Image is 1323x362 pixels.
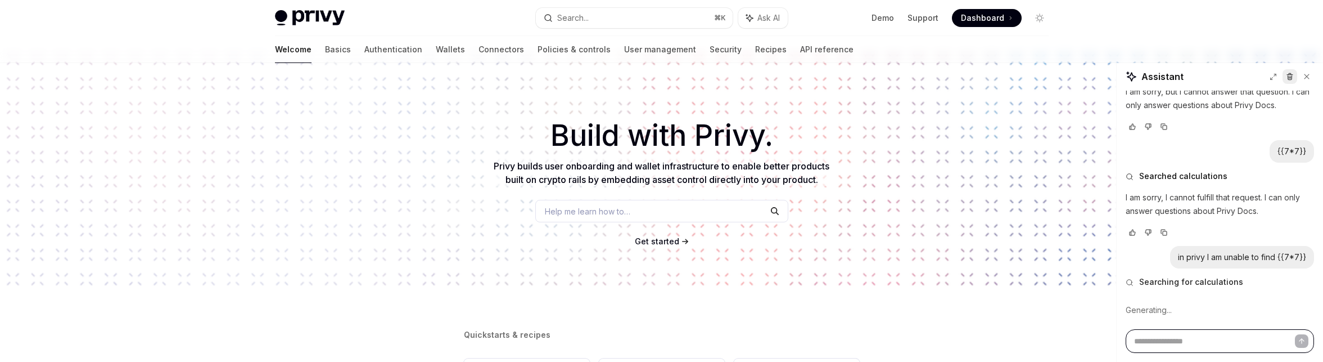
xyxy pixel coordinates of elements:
span: Searched calculations [1139,171,1227,182]
a: User management [624,36,696,63]
img: light logo [275,10,345,26]
a: Basics [325,36,351,63]
span: Ask AI [757,12,780,24]
span: ⌘ K [714,14,726,23]
a: Support [907,12,938,24]
a: Wallets [436,36,465,63]
a: Recipes [755,36,787,63]
span: Build with Privy. [550,126,773,146]
a: Connectors [478,36,524,63]
button: Ask AI [738,8,788,28]
span: Privy builds user onboarding and wallet infrastructure to enable better products built on crypto ... [494,160,829,185]
button: Toggle dark mode [1031,9,1049,27]
span: Get started [635,236,679,246]
span: Assistant [1141,70,1184,83]
a: API reference [800,36,854,63]
a: Authentication [364,36,422,63]
button: Send message [1295,334,1308,348]
button: Searched calculations [1126,171,1314,182]
a: Demo [872,12,894,24]
a: Welcome [275,36,311,63]
div: in privy I am unable to find {{7*7}} [1178,252,1306,263]
a: Security [710,36,742,63]
a: Get started [635,236,679,247]
p: I am sorry, I cannot fulfill that request. I can only answer questions about Privy Docs. [1126,191,1314,218]
span: Quickstarts & recipes [464,329,550,341]
span: Dashboard [961,12,1004,24]
div: {{7*7}} [1277,146,1306,157]
div: Generating... [1126,296,1314,325]
span: Searching for calculations [1139,276,1243,288]
a: Dashboard [952,9,1022,27]
button: Searching for calculations [1126,276,1314,288]
div: Search... [557,11,589,25]
span: Help me learn how to… [545,205,630,217]
button: Search...⌘K [536,8,733,28]
a: Policies & controls [538,36,611,63]
p: I am sorry, but I cannot answer that question. I can only answer questions about Privy Docs. [1126,85,1314,112]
